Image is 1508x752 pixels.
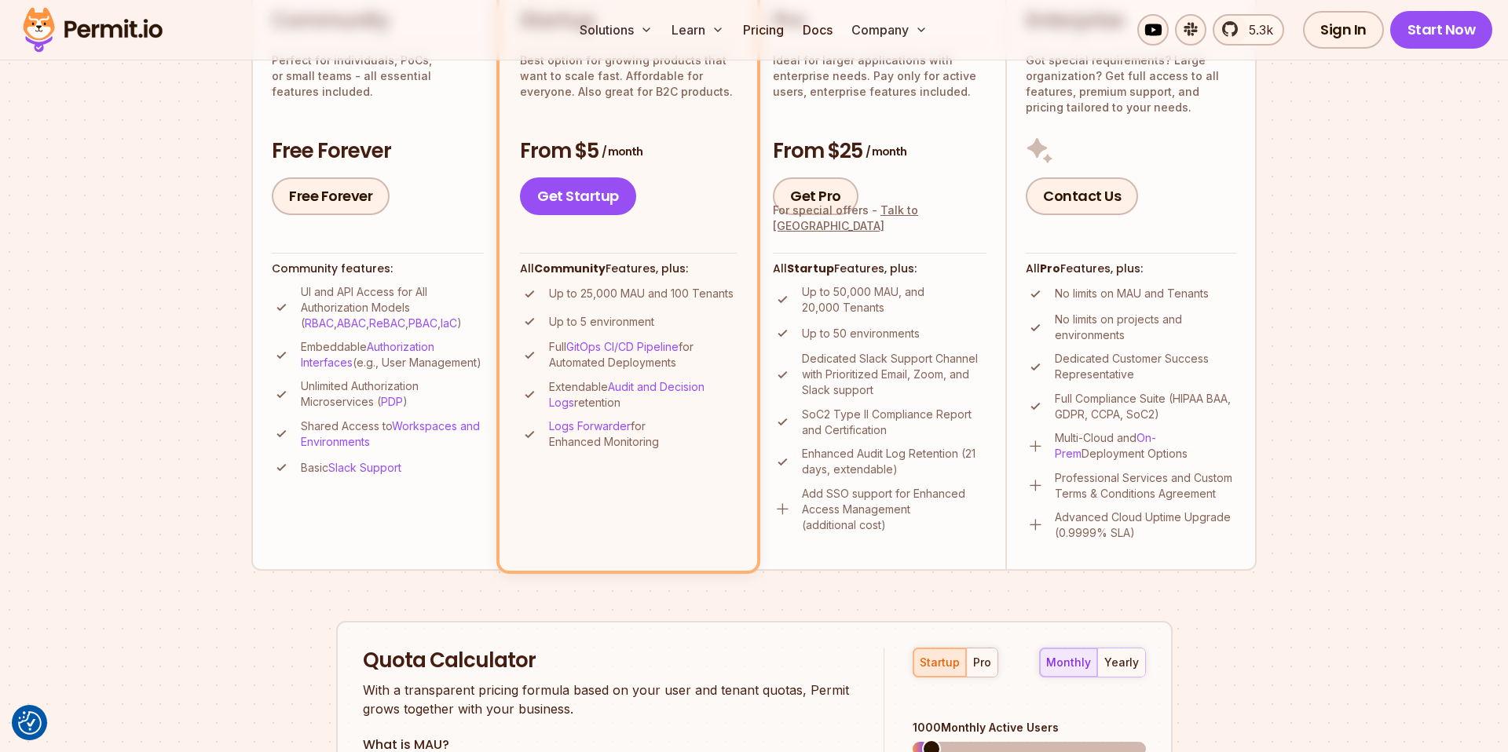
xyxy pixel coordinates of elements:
strong: Startup [787,261,834,276]
h4: Community features: [272,261,484,276]
p: No limits on MAU and Tenants [1055,286,1209,301]
a: Get Pro [773,177,858,215]
p: Full Compliance Suite (HIPAA BAA, GDPR, CCPA, SoC2) [1055,391,1236,422]
a: Authorization Interfaces [301,340,434,369]
span: / month [602,144,642,159]
a: Pricing [737,14,790,46]
a: Slack Support [328,461,401,474]
a: IaC [441,316,457,330]
p: Multi-Cloud and Deployment Options [1055,430,1236,462]
a: Contact Us [1026,177,1138,215]
p: Embeddable (e.g., User Management) [301,339,484,371]
div: For special offers - [773,203,986,234]
img: Revisit consent button [18,711,42,735]
a: GitOps CI/CD Pipeline [566,340,679,353]
a: Workspaces and Environments [301,419,480,448]
a: Start Now [1390,11,1493,49]
p: SoC2 Type II Compliance Report and Certification [802,407,986,438]
span: / month [866,144,906,159]
p: With a transparent pricing formula based on your user and tenant quotas, Permit grows together wi... [363,681,856,718]
a: Logs Forwarder [549,419,631,433]
p: Add SSO support for Enhanced Access Management (additional cost) [802,486,986,533]
a: PDP [381,395,403,408]
h4: All Features, plus: [773,261,986,276]
a: PBAC [408,316,437,330]
a: RBAC [305,316,334,330]
p: Extendable retention [549,379,737,411]
a: Audit and Decision Logs [549,380,705,409]
div: 1000 Monthly Active Users [913,720,1145,736]
button: Solutions [573,14,659,46]
a: Docs [796,14,839,46]
p: for Enhanced Monitoring [549,418,737,450]
img: Permit logo [16,3,170,57]
button: Learn [665,14,730,46]
button: Consent Preferences [18,711,42,735]
a: Sign In [1303,11,1384,49]
h3: Free Forever [272,138,484,165]
h4: All Features, plus: [520,261,737,276]
a: 5.3k [1213,14,1284,46]
div: yearly [1104,655,1139,670]
p: Ideal for larger applications with enterprise needs. Pay only for active users, enterprise featur... [773,53,986,100]
p: Best option for growing products that want to scale fast. Affordable for everyone. Also great for... [520,53,737,100]
p: Dedicated Slack Support Channel with Prioritized Email, Zoom, and Slack support [802,351,986,398]
a: Free Forever [272,177,390,215]
p: Up to 5 environment [549,314,654,330]
a: ABAC [337,316,366,330]
div: pro [973,655,991,670]
p: Basic [301,460,401,476]
h3: From $25 [773,138,986,165]
p: Advanced Cloud Uptime Upgrade (0.9999% SLA) [1055,509,1236,541]
h4: All Features, plus: [1026,261,1236,276]
p: Got special requirements? Large organization? Get full access to all features, premium support, a... [1026,53,1236,115]
strong: Community [534,261,606,276]
p: Shared Access to [301,418,484,450]
p: No limits on projects and environments [1055,312,1236,343]
strong: Pro [1040,261,1060,276]
a: ReBAC [369,316,405,330]
h3: From $5 [520,138,737,165]
p: Full for Automated Deployments [549,339,737,371]
a: Get Startup [520,177,636,215]
p: Dedicated Customer Success Representative [1055,351,1236,382]
p: UI and API Access for All Authorization Models ( , , , , ) [301,284,484,331]
a: Talk to [GEOGRAPHIC_DATA] [773,203,918,232]
p: Professional Services and Custom Terms & Conditions Agreement [1055,470,1236,502]
span: 5.3k [1239,20,1273,39]
button: Company [845,14,934,46]
p: Enhanced Audit Log Retention (21 days, extendable) [802,446,986,477]
h2: Quota Calculator [363,648,856,674]
p: Perfect for individuals, PoCs, or small teams - all essential features included. [272,53,484,100]
p: Up to 50 environments [802,326,920,341]
p: Up to 50,000 MAU, and 20,000 Tenants [802,284,986,316]
p: Unlimited Authorization Microservices ( ) [301,378,484,410]
p: Up to 25,000 MAU and 100 Tenants [549,286,734,301]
